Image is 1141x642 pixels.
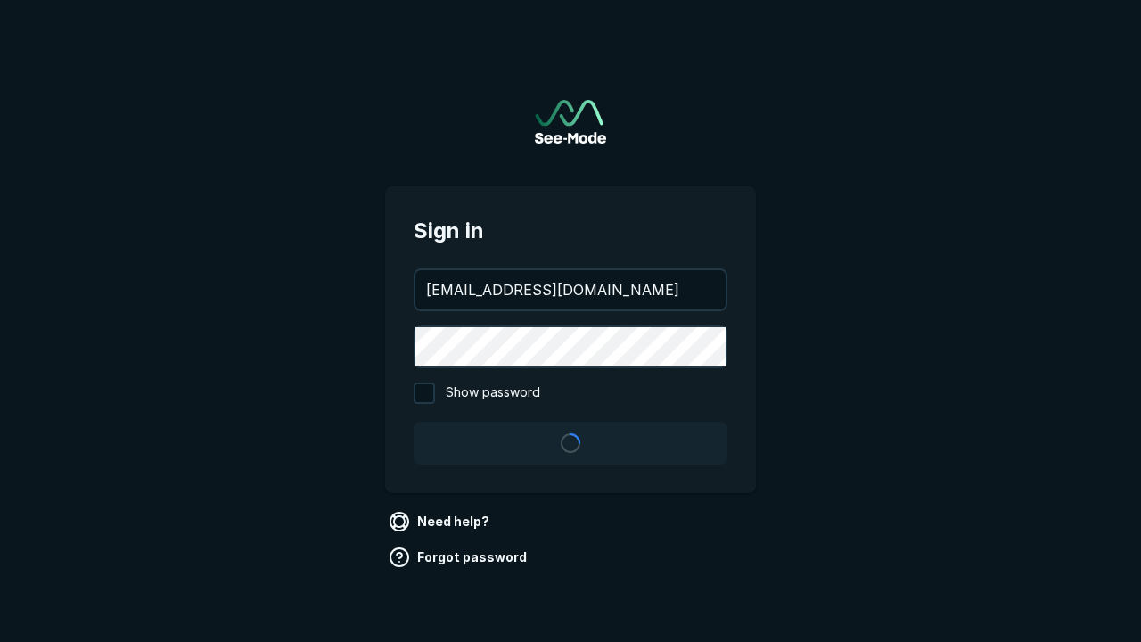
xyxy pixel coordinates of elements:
a: Forgot password [385,543,534,572]
span: Show password [446,383,540,404]
a: Need help? [385,507,497,536]
img: See-Mode Logo [535,100,606,144]
a: Go to sign in [535,100,606,144]
input: your@email.com [415,270,726,309]
span: Sign in [414,215,727,247]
